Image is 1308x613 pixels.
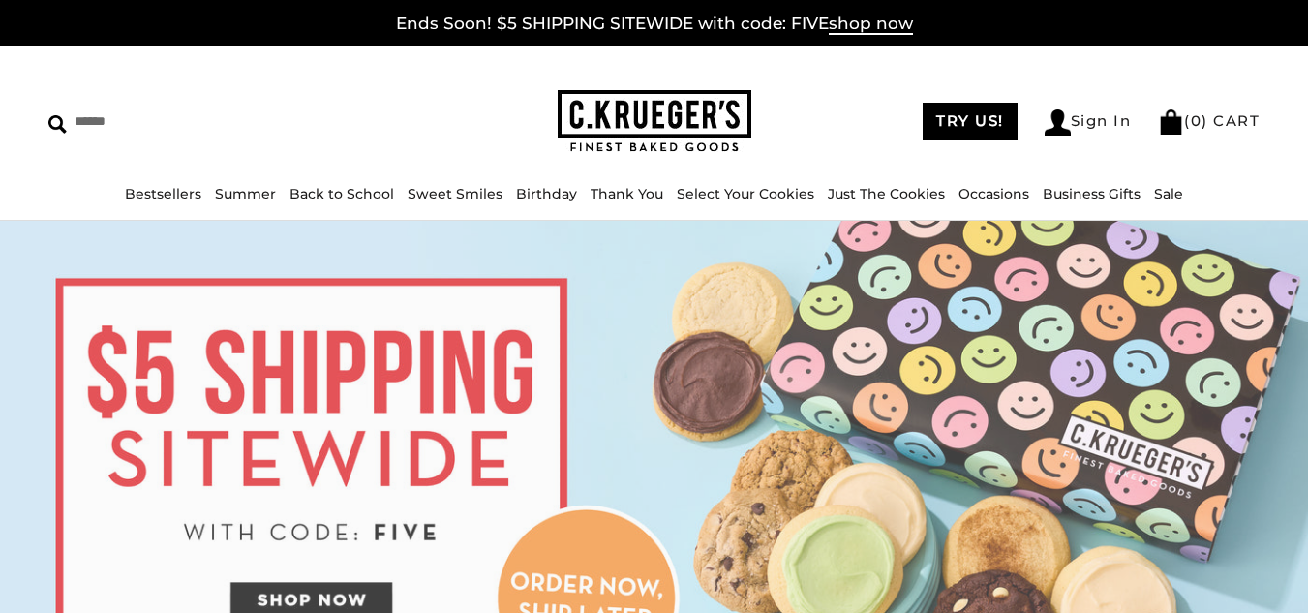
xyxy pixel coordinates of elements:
[1158,109,1184,135] img: Bag
[289,185,394,202] a: Back to School
[48,115,67,134] img: Search
[1158,111,1260,130] a: (0) CART
[829,14,913,35] span: shop now
[1154,185,1183,202] a: Sale
[1191,111,1202,130] span: 0
[923,103,1018,140] a: TRY US!
[591,185,663,202] a: Thank You
[558,90,751,153] img: C.KRUEGER'S
[828,185,945,202] a: Just The Cookies
[677,185,814,202] a: Select Your Cookies
[125,185,201,202] a: Bestsellers
[48,107,329,137] input: Search
[1045,109,1071,136] img: Account
[958,185,1029,202] a: Occasions
[1045,109,1132,136] a: Sign In
[215,185,276,202] a: Summer
[1043,185,1141,202] a: Business Gifts
[396,14,913,35] a: Ends Soon! $5 SHIPPING SITEWIDE with code: FIVEshop now
[408,185,502,202] a: Sweet Smiles
[516,185,577,202] a: Birthday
